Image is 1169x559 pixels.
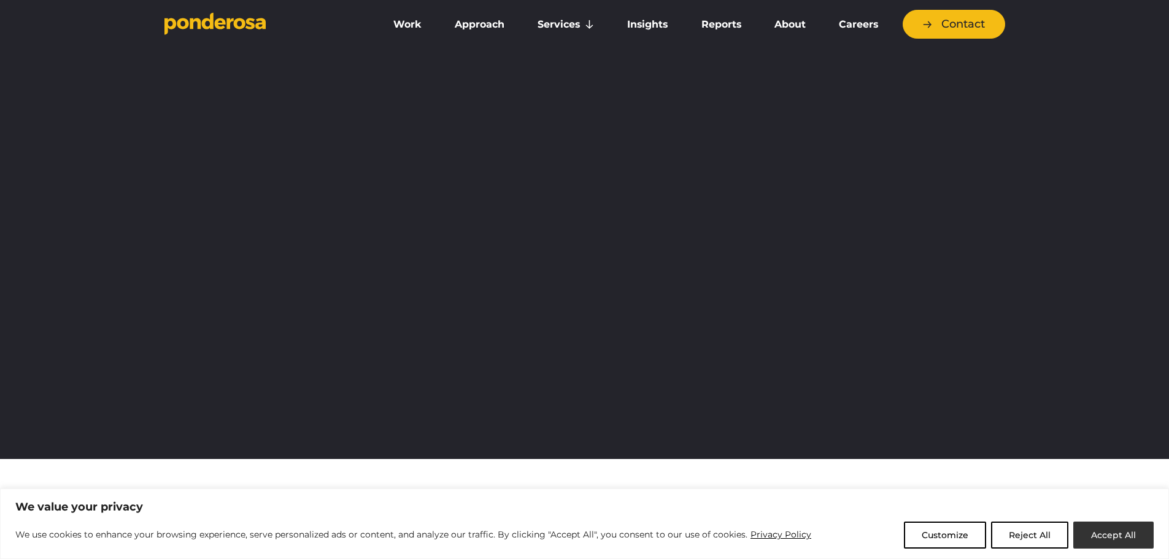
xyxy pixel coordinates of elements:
a: Contact [903,10,1005,39]
a: About [760,12,820,37]
a: Reports [687,12,755,37]
p: We value your privacy [15,499,1154,514]
a: Approach [441,12,519,37]
button: Accept All [1073,522,1154,549]
a: Privacy Policy [750,527,812,542]
a: Work [379,12,436,37]
button: Reject All [991,522,1068,549]
p: We use cookies to enhance your browsing experience, serve personalized ads or content, and analyz... [15,527,812,542]
button: Customize [904,522,986,549]
a: Insights [613,12,682,37]
a: Careers [825,12,892,37]
a: Services [523,12,608,37]
a: Go to homepage [164,12,361,37]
